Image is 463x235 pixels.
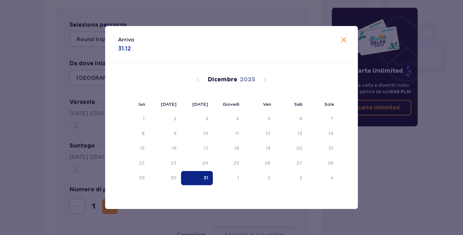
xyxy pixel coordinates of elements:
td: Sabato 13 dicembre 2025 [275,127,307,141]
font: 17 [204,146,208,151]
td: Mercoledì 10 dicembre 2025 [181,127,213,141]
td: Martedì 23 dicembre 2025 [149,156,181,170]
font: 21 [329,146,333,151]
td: Domenica 7 dicembre 2025 [307,112,338,126]
font: 4 [330,175,333,180]
font: 26 [265,160,270,166]
td: Giovedì 11 dicembre 2025 [213,127,244,141]
td: Giovedì 1 gennaio 2026 [213,171,244,185]
font: 2025 [240,76,255,83]
font: 20 [296,146,302,151]
font: 18 [234,146,239,151]
font: 31.12 [118,45,131,52]
td: Data non disponibile. Mercoledì 24 dicembre 2025 [181,156,213,170]
font: 6 [299,116,302,121]
td: Lunedì 15 dicembre 2025 [118,141,149,156]
font: 1 [143,116,145,121]
font: 7 [331,116,333,121]
td: Domenica 4 gennaio 2026 [307,171,338,185]
font: 5 [268,116,270,121]
font: 3 [299,175,302,180]
font: 14 [328,131,333,136]
font: 25 [233,160,239,166]
td: Mercoledì 3 dicembre 2025 [181,112,213,126]
td: Sabato 6 dicembre 2025 [275,112,307,126]
td: Lunedì 22 dicembre 2025 [118,156,149,170]
font: 1 [237,175,239,180]
font: [DATE] [161,102,177,107]
td: Venerdì 2 gennaio 2026 [244,171,275,185]
td: Giovedì 4 dicembre 2025 [213,112,244,126]
td: Lunedì 29 dicembre 2025 [118,171,149,185]
font: 15 [140,146,145,151]
font: 23 [171,160,177,166]
button: Mese precedente [194,76,202,84]
font: 2 [174,116,177,121]
td: Giovedì 18 dicembre 2025 [213,141,244,156]
td: Venerdì 19 dicembre 2025 [244,141,275,156]
font: 19 [266,146,270,151]
td: Martedì 9 dicembre 2025 [149,127,181,141]
font: 29 [139,175,145,180]
font: 31 [204,175,208,180]
font: 22 [139,160,145,166]
font: 8 [142,131,145,136]
td: Martedì 16 dicembre 2025 [149,141,181,156]
font: 11 [235,131,239,136]
font: Dicembre [208,76,237,83]
font: 3 [205,116,208,121]
td: Lunedì 8 dicembre 2025 [118,127,149,141]
td: Martedì 30 dicembre 2025 [149,171,181,185]
td: Sabato 27 dicembre 2025 [275,156,307,170]
td: Venerdì 26 dicembre 2025 [244,156,275,170]
font: 12 [266,131,270,136]
td: Martedì 2 dicembre 2025 [149,112,181,126]
td: Lunedì 1 dicembre 2025 [118,112,149,126]
button: Il mese prossimo [261,76,269,84]
button: Vicino [340,36,348,44]
font: Sab [294,102,303,107]
font: 24 [202,160,208,166]
font: 2 [268,175,270,180]
td: Venerdì 12 dicembre 2025 [244,127,275,141]
font: Giovedì [223,102,240,107]
td: Date selected. Wednesday, December 31, 2025 [181,171,213,185]
td: Venerdì 5 dicembre 2025 [244,112,275,126]
font: 9 [174,131,177,136]
font: 4 [236,116,239,121]
td: Domenica 21 dicembre 2025 [307,141,338,156]
td: Domenica 14 dicembre 2025 [307,127,338,141]
font: 30 [170,175,177,180]
td: Domenica 28 dicembre 2025 [307,156,338,170]
font: Ven [263,102,271,107]
td: Sabato 20 dicembre 2025 [275,141,307,156]
font: lun [139,102,145,107]
font: Arrivo [118,37,134,43]
font: 10 [203,131,208,136]
td: Mercoledì 17 dicembre 2025 [181,141,213,156]
font: Sole [324,102,334,107]
td: Sabato 3 gennaio 2026 [275,171,307,185]
font: [DATE] [192,102,208,107]
font: 28 [328,160,333,166]
td: Giovedì 25 dicembre 2025 [213,156,244,170]
font: 27 [296,160,302,166]
font: 13 [297,131,302,136]
font: 16 [172,146,177,151]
